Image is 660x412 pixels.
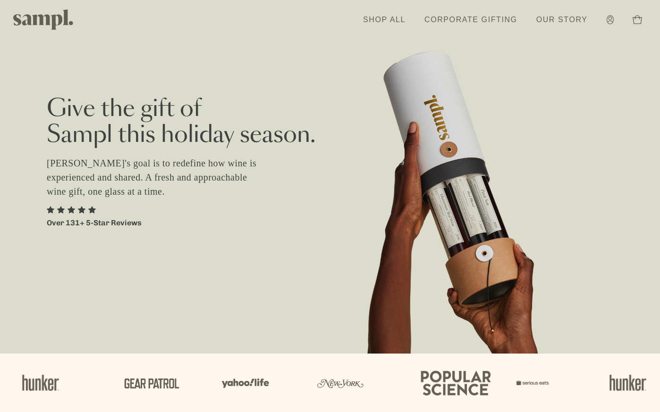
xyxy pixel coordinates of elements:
img: Sampl logo [13,9,74,30]
p: [PERSON_NAME]'s goal is to redefine how wine is experienced and shared. A fresh and approachable ... [47,156,269,198]
img: Artboard_1_af690aba-db18-4d1d-a553-70c177ae2e35.png [17,366,64,400]
img: Artboard_4_12aa32eb-d4a2-4772-87e6-e78b5ab8afc9.png [414,354,494,412]
a: Corporate Gifting [420,9,522,30]
img: Artboard_7_560d3599-80fb-43b6-be66-ebccdeaecca2.png [513,370,550,397]
h2: Give the gift of Sampl this holiday season. [47,97,613,148]
p: Over 131+ 5-Star Reviews [47,217,142,229]
img: Artboard_6_5c11d1bd-c4ca-46b8-ad3a-1f2b4dcd699f.png [215,363,273,404]
a: Shop All [358,9,410,30]
a: Our Story [532,9,592,30]
img: Artboard_3_3c8004f1-87e6-4dd9-9159-91a8c61f962a.png [314,364,366,402]
img: Artboard_5_a195cd02-e365-44f4-8930-be9a6ff03eb6.png [116,359,182,407]
img: Artboard_1_af690aba-db18-4d1d-a553-70c177ae2e35.png [604,366,652,400]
